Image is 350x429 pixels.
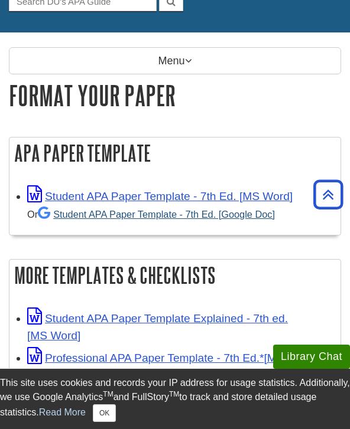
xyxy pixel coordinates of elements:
[309,186,347,202] a: Back to Top
[27,312,288,342] a: Link opens in new window
[9,80,341,110] h1: Format Your Paper
[27,209,275,220] small: Or
[169,390,179,398] sup: TM
[38,209,275,220] a: Student APA Paper Template - 7th Ed. [Google Doc]
[273,345,350,369] button: Library Chat
[93,404,116,422] button: Close
[9,260,341,291] h2: More Templates & Checklists
[27,367,335,402] div: *ONLY use if your instructor tells you to
[39,407,86,417] a: Read More
[27,352,317,364] a: Link opens in new window
[9,47,341,74] p: Menu
[103,390,113,398] sup: TM
[27,190,293,202] a: Link opens in new window
[9,137,341,169] h2: APA Paper Template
